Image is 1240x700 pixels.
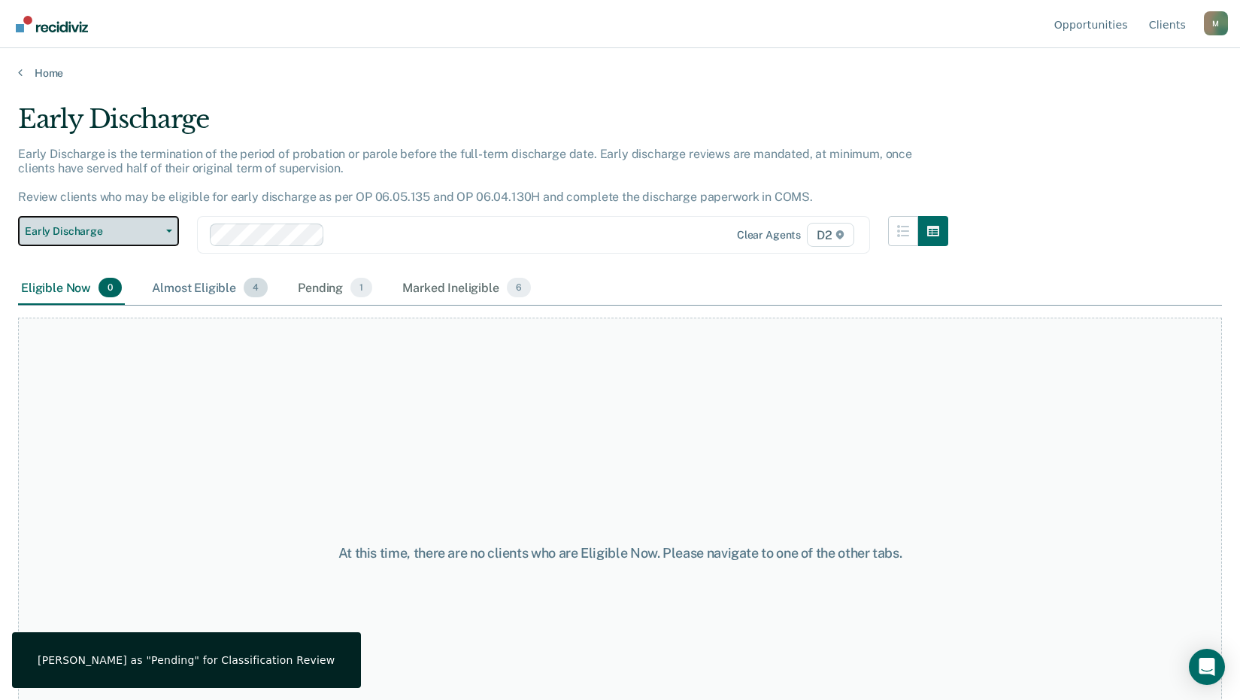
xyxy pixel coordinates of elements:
[25,225,160,238] span: Early Discharge
[244,278,268,297] span: 4
[1204,11,1228,35] div: M
[399,272,534,305] div: Marked Ineligible6
[350,278,372,297] span: 1
[1189,649,1225,685] div: Open Intercom Messenger
[737,229,801,242] div: Clear agents
[320,545,921,562] div: At this time, there are no clients who are Eligible Now. Please navigate to one of the other tabs.
[807,223,854,247] span: D2
[18,104,948,147] div: Early Discharge
[38,653,335,667] div: [PERSON_NAME] as "Pending" for Classification Review
[18,216,179,246] button: Early Discharge
[149,272,271,305] div: Almost Eligible4
[295,272,375,305] div: Pending1
[18,66,1222,80] a: Home
[18,147,912,205] p: Early Discharge is the termination of the period of probation or parole before the full-term disc...
[18,272,125,305] div: Eligible Now0
[1204,11,1228,35] button: Profile dropdown button
[16,16,88,32] img: Recidiviz
[507,278,531,297] span: 6
[99,278,122,297] span: 0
